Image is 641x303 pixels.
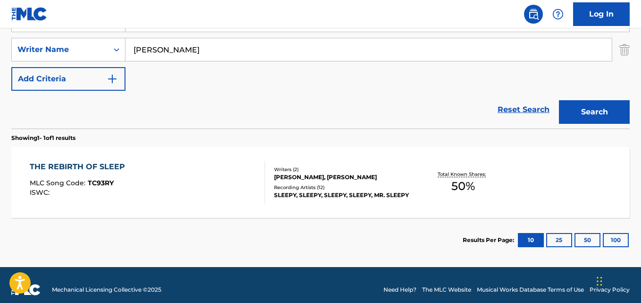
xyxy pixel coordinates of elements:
button: 100 [603,233,629,247]
img: Delete Criterion [619,38,630,61]
button: 25 [546,233,572,247]
span: ISWC : [30,188,52,197]
iframe: Chat Widget [594,258,641,303]
span: TC93RY [88,179,114,187]
a: THE REBIRTH OF SLEEPMLC Song Code:TC93RYISWC:Writers (2)[PERSON_NAME], [PERSON_NAME]Recording Art... [11,147,630,218]
p: Total Known Shares: [438,171,488,178]
span: 50 % [451,178,475,195]
div: Help [549,5,567,24]
a: Public Search [524,5,543,24]
img: 9d2ae6d4665cec9f34b9.svg [107,73,118,85]
a: Reset Search [493,99,554,120]
img: logo [11,284,41,295]
button: Search [559,100,630,124]
button: 10 [518,233,544,247]
button: 50 [574,233,600,247]
span: Mechanical Licensing Collective © 2025 [52,286,161,294]
div: Recording Artists ( 12 ) [274,184,412,191]
a: Need Help? [383,286,416,294]
div: Writers ( 2 ) [274,166,412,173]
div: SLEEPY, SLEEPY, SLEEPY, SLEEPY, MR. SLEEPY [274,191,412,199]
img: search [528,9,539,20]
a: Privacy Policy [590,286,630,294]
form: Search Form [11,9,630,129]
img: help [552,9,564,20]
div: [PERSON_NAME], [PERSON_NAME] [274,173,412,182]
p: Results Per Page: [463,236,516,244]
p: Showing 1 - 1 of 1 results [11,134,75,142]
div: Writer Name [17,44,102,55]
div: THE REBIRTH OF SLEEP [30,161,130,173]
img: MLC Logo [11,7,48,21]
a: Log In [573,2,630,26]
div: Drag [597,267,602,295]
a: The MLC Website [422,286,471,294]
span: MLC Song Code : [30,179,88,187]
button: Add Criteria [11,67,125,91]
a: Musical Works Database Terms of Use [477,286,584,294]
